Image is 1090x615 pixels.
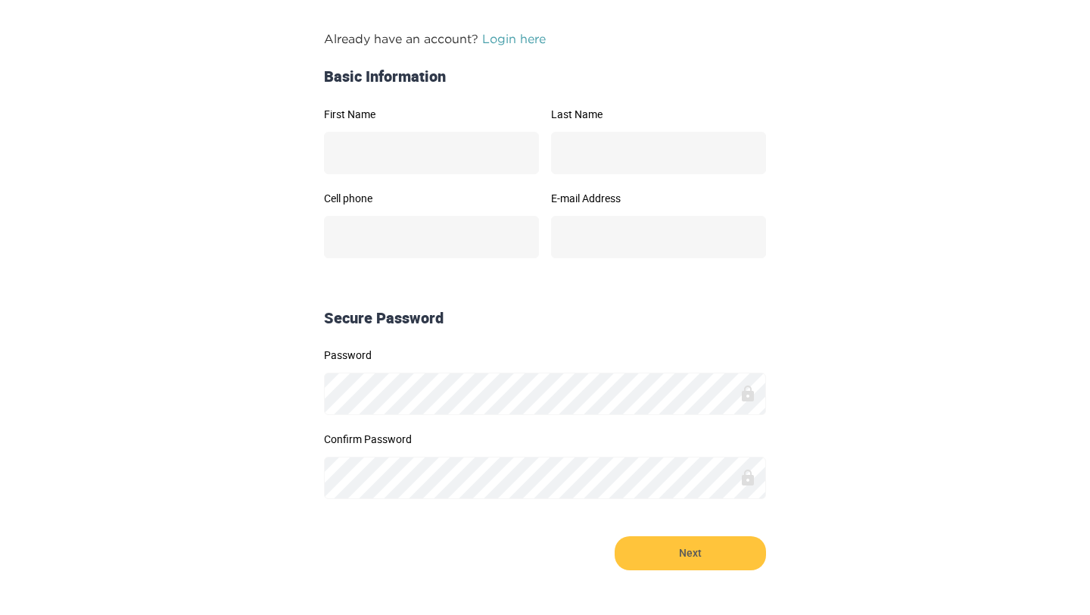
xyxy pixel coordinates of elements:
label: Password [324,350,766,361]
a: Login here [482,32,546,45]
label: Cell phone [324,193,539,204]
p: Already have an account? [324,30,766,48]
div: Secure Password [318,307,772,329]
div: Basic Information [318,66,772,88]
label: Confirm Password [324,434,766,445]
label: Last Name [551,109,766,120]
label: E-mail Address [551,193,766,204]
button: Next [615,536,766,570]
label: First Name [324,109,539,120]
